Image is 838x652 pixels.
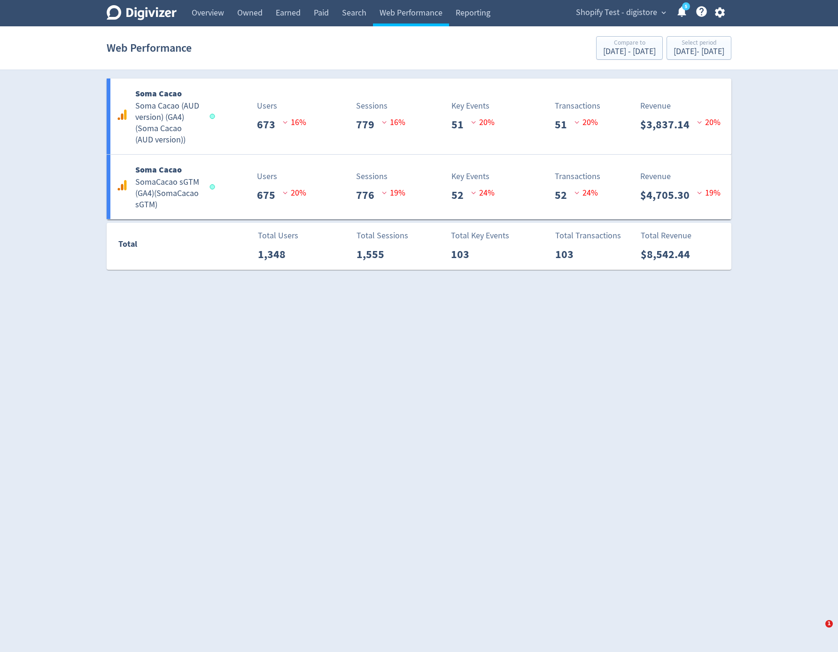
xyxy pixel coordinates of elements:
[697,116,721,129] p: 20 %
[283,187,306,199] p: 20 %
[257,170,306,183] p: Users
[573,5,668,20] button: Shopify Test - digistore
[382,116,405,129] p: 16 %
[210,184,218,189] span: Data last synced: 5 Sep 2025, 10:02am (AEST)
[471,187,495,199] p: 24 %
[451,187,471,204] p: 52
[574,187,598,199] p: 24 %
[451,229,509,242] p: Total Key Events
[685,3,687,10] text: 5
[451,170,495,183] p: Key Events
[257,187,283,204] p: 675
[471,116,495,129] p: 20 %
[674,47,724,56] div: [DATE] - [DATE]
[257,116,283,133] p: 673
[382,187,405,199] p: 19 %
[107,155,731,219] a: Soma CacaoSomaCacao sGTM (GA4)(SomaCacao sGTM)Users675 20%Sessions776 19%Key Events52 24%Transact...
[640,170,721,183] p: Revenue
[603,39,656,47] div: Compare to
[667,36,731,60] button: Select period[DATE]- [DATE]
[357,246,392,263] p: 1,555
[825,620,833,628] span: 1
[451,246,477,263] p: 103
[118,237,210,255] div: Total
[357,229,408,242] p: Total Sessions
[641,229,698,242] p: Total Revenue
[283,116,306,129] p: 16 %
[640,187,697,204] p: $4,705.30
[356,187,382,204] p: 776
[660,8,668,17] span: expand_more
[555,246,581,263] p: 103
[555,116,574,133] p: 51
[641,246,698,263] p: $8,542.44
[257,100,306,112] p: Users
[135,101,201,146] h5: Soma Cacao (AUD version) (GA4) ( Soma Cacao (AUD version) )
[574,116,598,129] p: 20 %
[116,109,128,120] svg: Google Analytics
[576,5,657,20] span: Shopify Test - digistore
[451,100,495,112] p: Key Events
[258,229,298,242] p: Total Users
[603,47,656,56] div: [DATE] - [DATE]
[107,79,731,154] a: Soma CacaoSoma Cacao (AUD version) (GA4)(Soma Cacao (AUD version))Users673 16%Sessions779 16%Key ...
[135,88,182,99] b: Soma Cacao
[806,620,829,643] iframe: Intercom live chat
[258,246,293,263] p: 1,348
[640,100,721,112] p: Revenue
[116,180,128,191] svg: Google Analytics
[697,187,721,199] p: 19 %
[135,177,201,211] h5: SomaCacao sGTM (GA4) ( SomaCacao sGTM )
[555,170,600,183] p: Transactions
[555,187,574,204] p: 52
[135,164,182,175] b: Soma Cacao
[555,100,600,112] p: Transactions
[356,170,405,183] p: Sessions
[107,33,192,63] h1: Web Performance
[356,100,405,112] p: Sessions
[210,114,218,119] span: Data last synced: 5 Sep 2025, 10:02am (AEST)
[555,229,621,242] p: Total Transactions
[674,39,724,47] div: Select period
[596,36,663,60] button: Compare to[DATE] - [DATE]
[640,116,697,133] p: $3,837.14
[356,116,382,133] p: 779
[682,2,690,10] a: 5
[451,116,471,133] p: 51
